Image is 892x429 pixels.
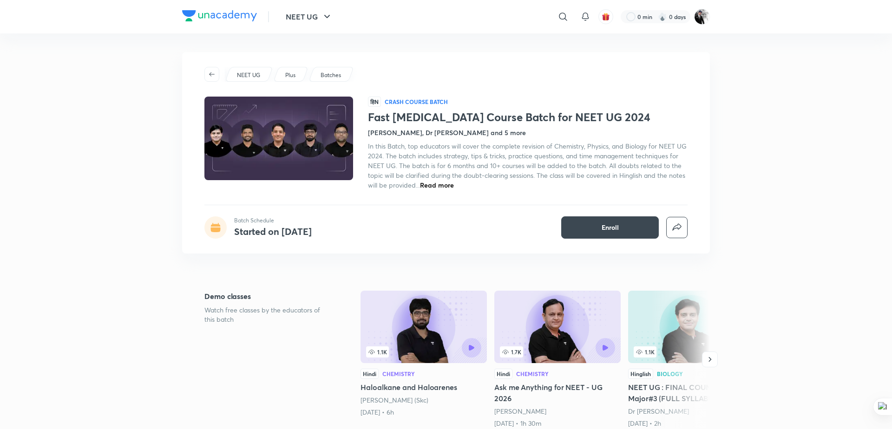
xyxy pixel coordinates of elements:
[182,10,257,24] a: Company Logo
[361,291,487,417] a: Haloalkane and Haloarenes
[182,10,257,21] img: Company Logo
[366,346,389,357] span: 1.1K
[634,346,656,357] span: 1.1K
[361,369,379,379] div: Hindi
[500,346,523,357] span: 1.7K
[494,382,621,404] h5: Ask me Anything for NEET - UG 2026
[284,71,297,79] a: Plus
[494,407,546,416] a: [PERSON_NAME]
[204,305,331,324] p: Watch free classes by the educators of this batch
[204,291,331,302] h5: Demo classes
[280,7,338,26] button: NEET UG
[368,142,687,189] span: In this Batch, top educators will cover the complete revision of Chemistry, Physics, and Biology ...
[494,291,621,428] a: Ask me Anything for NEET - UG 2026
[561,216,659,239] button: Enroll
[602,223,619,232] span: Enroll
[628,419,754,428] div: 12th Apr • 2h
[628,382,754,404] h5: NEET UG : FINAL COUNTDOWN Major#3 (FULL SYLLABUS)
[234,216,312,225] p: Batch Schedule
[694,9,710,25] img: Nagesh M
[658,12,667,21] img: streak
[382,371,415,377] div: Chemistry
[494,419,621,428] div: 6th Aug • 1h 30m
[494,291,621,428] a: 1.7KHindiChemistryAsk me Anything for NEET - UG 2026[PERSON_NAME][DATE] • 1h 30m
[385,98,448,105] p: Crash course Batch
[420,181,454,189] span: Read more
[516,371,549,377] div: Chemistry
[628,291,754,428] a: NEET UG : FINAL COUNTDOWN Major#3 (FULL SYLLABUS)
[494,369,512,379] div: Hindi
[321,71,341,79] p: Batches
[628,407,754,416] div: Dr Amit Gupta
[361,396,428,404] a: [PERSON_NAME] (Skc)
[319,71,343,79] a: Batches
[361,382,487,393] h5: Haloalkane and Haloarenes
[628,369,653,379] div: Hinglish
[361,408,487,417] div: 20th Apr • 6h
[598,9,613,24] button: avatar
[285,71,295,79] p: Plus
[628,291,754,428] a: 1.1KHinglishBiologyNEET UG : FINAL COUNTDOWN Major#3 (FULL SYLLABUS)Dr [PERSON_NAME][DATE] • 2h
[628,407,689,416] a: Dr [PERSON_NAME]
[234,225,312,238] h4: Started on [DATE]
[368,110,688,124] h1: Fast [MEDICAL_DATA] Course Batch for NEET UG 2024
[361,396,487,405] div: Shubh Karan Choudhary (Skc)
[203,96,354,181] img: Thumbnail
[237,71,260,79] p: NEET UG
[602,13,610,21] img: avatar
[494,407,621,416] div: Ramesh Sharda
[361,291,487,417] a: 1.1KHindiChemistryHaloalkane and Haloarenes[PERSON_NAME] (Skc)[DATE] • 6h
[368,128,526,137] h4: [PERSON_NAME], Dr [PERSON_NAME] and 5 more
[236,71,262,79] a: NEET UG
[368,97,381,107] span: हिN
